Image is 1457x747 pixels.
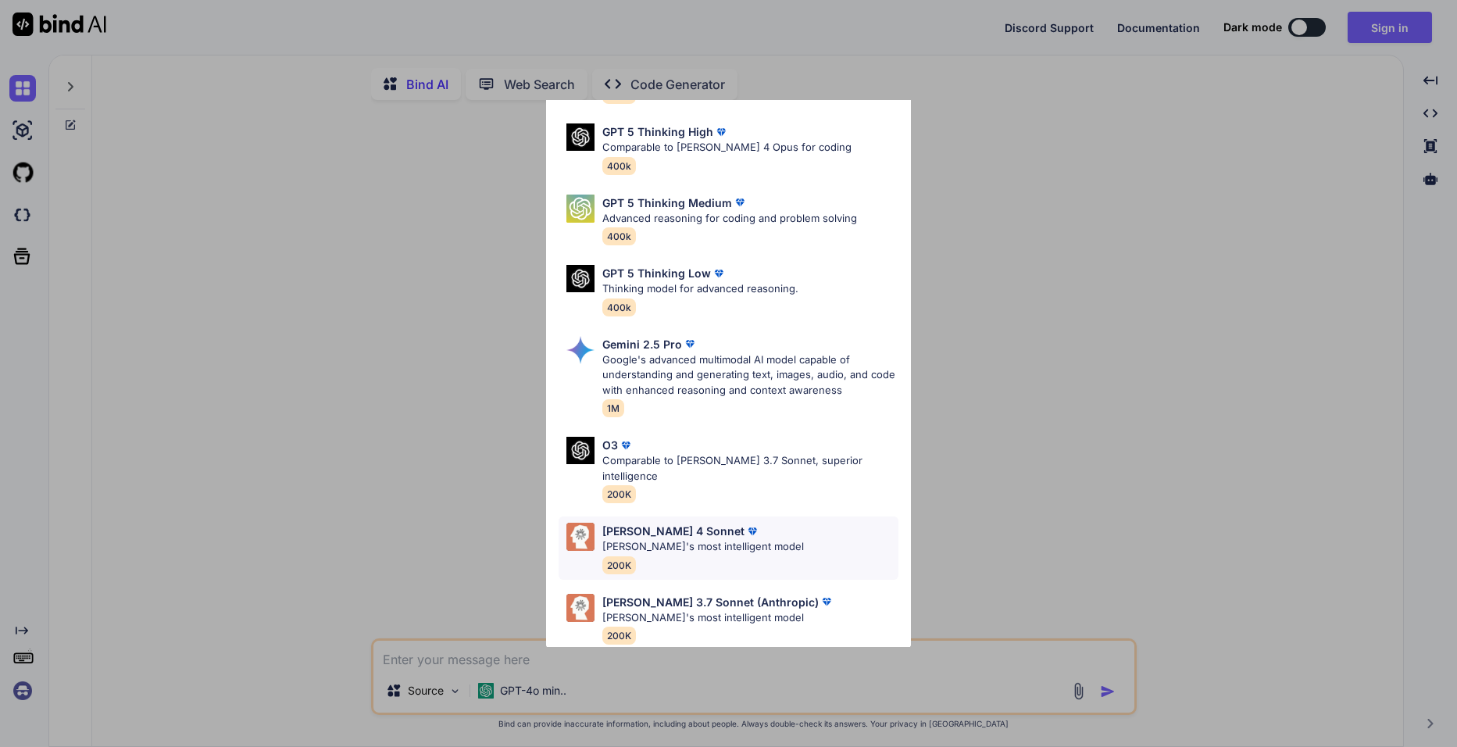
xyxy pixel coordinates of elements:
p: [PERSON_NAME]'s most intelligent model [602,610,834,626]
img: Pick Models [566,195,595,223]
p: Advanced reasoning for coding and problem solving [602,211,857,227]
img: Pick Models [566,123,595,151]
img: premium [682,336,698,352]
img: Pick Models [566,336,595,364]
img: premium [745,524,760,539]
p: Google's advanced multimodal AI model capable of understanding and generating text, images, audio... [602,352,898,399]
img: premium [711,266,727,281]
span: 400k [602,298,636,316]
img: premium [819,594,834,609]
p: Comparable to [PERSON_NAME] 4 Opus for coding [602,140,852,155]
span: 1M [602,399,624,417]
p: [PERSON_NAME] 4 Sonnet [602,523,745,539]
p: [PERSON_NAME]'s most intelligent model [602,539,804,555]
p: Gemini 2.5 Pro [602,336,682,352]
img: premium [713,124,729,140]
p: GPT 5 Thinking High [602,123,713,140]
p: [PERSON_NAME] 3.7 Sonnet (Anthropic) [602,594,819,610]
span: 200K [602,627,636,645]
span: 400k [602,227,636,245]
img: Pick Models [566,265,595,292]
span: 400k [602,157,636,175]
p: GPT 5 Thinking Low [602,265,711,281]
p: GPT 5 Thinking Medium [602,195,732,211]
img: Pick Models [566,594,595,622]
img: Pick Models [566,437,595,464]
img: premium [732,195,748,210]
p: Thinking model for advanced reasoning. [602,281,798,297]
span: 200K [602,485,636,503]
img: Pick Models [566,523,595,551]
img: premium [618,438,634,453]
span: 200K [602,556,636,574]
p: O3 [602,437,618,453]
p: Comparable to [PERSON_NAME] 3.7 Sonnet, superior intelligence [602,453,898,484]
